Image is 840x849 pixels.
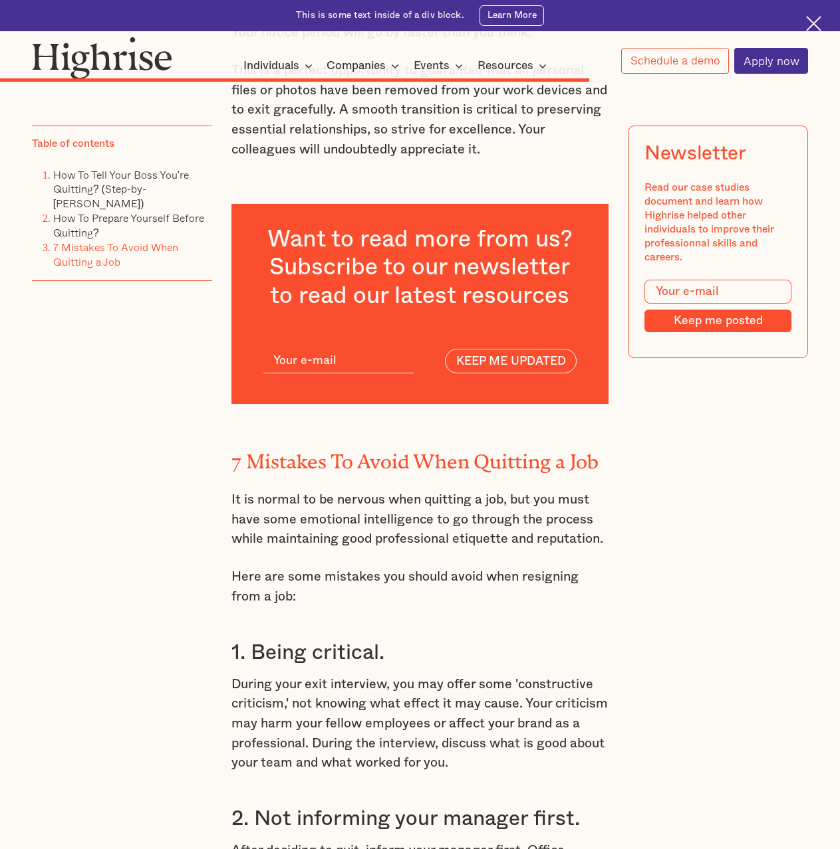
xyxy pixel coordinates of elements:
[644,280,791,303] input: Your e-mail
[231,567,609,607] p: Here are some mistakes you should avoid when resigning from a job:
[231,490,609,549] p: It is normal to be nervous when quitting a job, but you must have some emotional intelligence to ...
[644,181,791,264] div: Read our case studies document and learn how Highrise helped other individuals to improve their p...
[32,37,172,79] img: Highrise logo
[478,58,551,74] div: Resources
[806,16,821,31] img: Cross icon
[53,166,189,211] a: How To Tell Your Boss You're Quitting? (Step-by-[PERSON_NAME])
[263,348,577,373] form: current-ascender-article-subscribe-form
[243,58,299,74] div: Individuals
[327,58,403,74] div: Companies
[243,58,317,74] div: Individuals
[734,48,808,74] a: Apply now
[231,446,609,468] h2: 7 Mistakes To Avoid When Quitting a Job
[621,48,729,74] a: Schedule a demo
[445,349,577,373] input: KEEP ME UPDATED
[53,239,178,270] a: 7 Mistakes To Avoid When Quitting a Job
[644,310,791,331] input: Keep me posted
[414,58,450,74] div: Events
[231,806,609,832] h3: 2. Not informing your manager first.
[32,137,114,151] div: Table of contents
[644,280,791,331] form: Modal Form
[231,640,609,666] h3: 1. Being critical.
[327,58,386,74] div: Companies
[53,210,204,240] a: How To Prepare Yourself Before Quitting?
[231,61,609,159] p: This is a perfect opportunity to guarantee that all personal files or photos have been removed fr...
[480,5,543,26] a: Learn More
[231,675,609,773] p: During your exit interview, you may offer some 'constructive criticism,' not knowing what effect ...
[644,142,746,165] div: Newsletter
[296,9,464,22] div: This is some text inside of a div block.
[414,58,467,74] div: Events
[263,225,577,310] h3: Want to read more from us? Subscribe to our newsletter to read our latest resources
[263,348,414,373] input: Your e-mail
[478,58,533,74] div: Resources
